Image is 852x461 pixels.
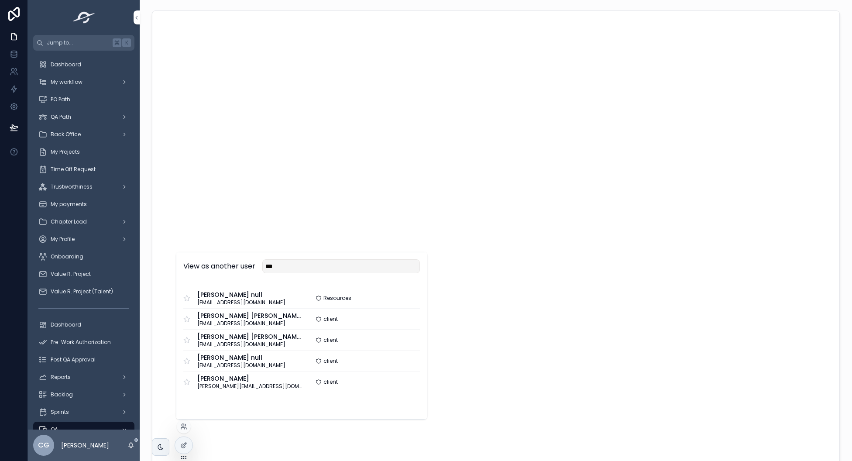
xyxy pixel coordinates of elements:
span: My workflow [51,79,82,86]
img: App logo [70,10,98,24]
a: Value R. Project (Talent) [33,284,134,299]
span: [PERSON_NAME] null [197,353,285,362]
span: Dashboard [51,321,81,328]
span: client [323,316,338,323]
span: [PERSON_NAME] [PERSON_NAME] [PERSON_NAME] Choc [197,332,302,341]
span: [EMAIL_ADDRESS][DOMAIN_NAME] [197,362,285,369]
span: Cg [38,440,49,451]
span: [EMAIL_ADDRESS][DOMAIN_NAME] [197,299,285,306]
h2: View as another user [183,261,255,272]
a: Backlog [33,387,134,403]
span: Dashboard [51,61,81,68]
span: My Projects [51,148,80,155]
a: QA [33,422,134,437]
span: Back Office [51,131,81,138]
span: Sprints [51,409,69,416]
a: Sprints [33,404,134,420]
span: [EMAIL_ADDRESS][DOMAIN_NAME] [197,341,302,348]
span: [EMAIL_ADDRESS][DOMAIN_NAME] [197,320,302,327]
span: PO Path [51,96,70,103]
span: Trustworthiness [51,183,93,190]
span: [PERSON_NAME] [197,374,302,383]
a: Chapter Lead [33,214,134,230]
a: Onboarding [33,249,134,265]
a: Dashboard [33,57,134,72]
a: Reports [33,369,134,385]
span: My payments [51,201,87,208]
a: My Projects [33,144,134,160]
p: [PERSON_NAME] [61,441,109,450]
span: [PERSON_NAME] null [197,290,285,299]
div: scrollable content [28,51,140,430]
a: My workflow [33,74,134,90]
span: Pre-Work Authorization [51,339,111,346]
span: [PERSON_NAME][EMAIL_ADDRESS][DOMAIN_NAME] [197,383,302,390]
a: Dashboard [33,317,134,333]
a: Back Office [33,127,134,142]
span: Onboarding [51,253,83,260]
a: QA Path [33,109,134,125]
a: Value R. Project [33,266,134,282]
a: PO Path [33,92,134,107]
span: client [323,358,338,365]
span: Reports [51,374,71,381]
a: Pre-Work Authorization [33,334,134,350]
a: Time Off Request [33,162,134,177]
a: My Profile [33,231,134,247]
span: QA [51,426,58,433]
a: My payments [33,196,134,212]
span: Resources [323,295,351,302]
span: Value R. Project [51,271,91,278]
span: Time Off Request [51,166,96,173]
span: K [123,39,130,46]
span: Chapter Lead [51,218,87,225]
span: Backlog [51,391,73,398]
span: [PERSON_NAME] [PERSON_NAME] [197,311,302,320]
a: Post QA Approval [33,352,134,368]
span: client [323,337,338,344]
span: QA Path [51,114,71,120]
span: Jump to... [47,39,109,46]
a: Trustworthiness [33,179,134,195]
span: client [323,378,338,385]
span: My Profile [51,236,75,243]
span: Value R. Project (Talent) [51,288,113,295]
span: Post QA Approval [51,356,96,363]
button: Jump to...K [33,35,134,51]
